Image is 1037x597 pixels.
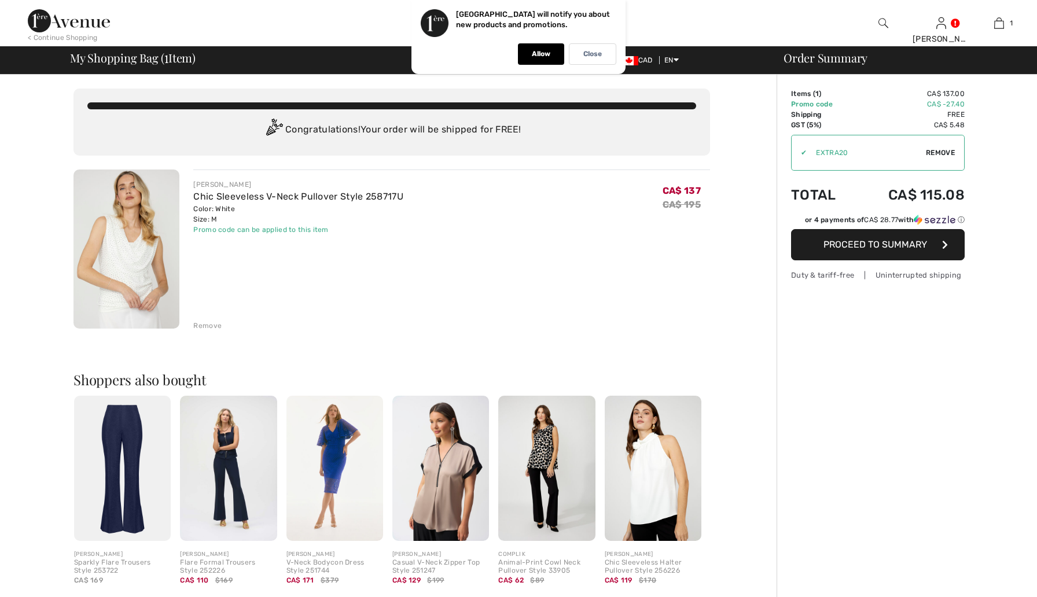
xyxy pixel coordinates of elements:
[193,191,403,202] a: Chic Sleeveless V-Neck Pullover Style 258717U
[605,576,633,584] span: CA$ 119
[215,575,233,585] span: $169
[878,16,888,30] img: search the website
[70,52,196,64] span: My Shopping Bag ( Item)
[791,99,855,109] td: Promo code
[914,215,955,225] img: Sezzle
[770,52,1030,64] div: Order Summary
[427,575,444,585] span: $199
[791,215,965,229] div: or 4 payments ofCA$ 28.77withSezzle Click to learn more about Sezzle
[193,204,403,224] div: Color: White Size: M
[913,33,969,45] div: [PERSON_NAME]
[936,16,946,30] img: My Info
[74,550,171,559] div: [PERSON_NAME]
[180,576,208,584] span: CA$ 110
[864,216,898,224] span: CA$ 28.77
[180,550,277,559] div: [PERSON_NAME]
[792,148,807,158] div: ✔
[392,550,489,559] div: [PERSON_NAME]
[73,169,179,329] img: Chic Sleeveless V-Neck Pullover Style 258717U
[180,559,277,575] div: Flare Formal Trousers Style 252226
[180,396,277,541] img: Flare Formal Trousers Style 252226
[791,229,965,260] button: Proceed to Summary
[994,16,1004,30] img: My Bag
[823,239,927,250] span: Proceed to Summary
[286,550,383,559] div: [PERSON_NAME]
[286,559,383,575] div: V-Neck Bodycon Dress Style 251744
[530,575,544,585] span: $89
[664,56,679,64] span: EN
[855,89,965,99] td: CA$ 137.00
[498,576,524,584] span: CA$ 62
[498,559,595,575] div: Animal-Print Cowl Neck Pullover Style 33905
[791,89,855,99] td: Items ( )
[392,559,489,575] div: Casual V-Neck Zipper Top Style 251247
[286,396,383,541] img: V-Neck Bodycon Dress Style 251744
[926,148,955,158] span: Remove
[73,373,710,386] h2: Shoppers also bought
[286,576,314,584] span: CA$ 171
[193,320,222,331] div: Remove
[605,550,701,559] div: [PERSON_NAME]
[262,119,285,142] img: Congratulation2.svg
[620,56,657,64] span: CAD
[74,396,171,541] img: Sparkly Flare Trousers Style 253722
[193,179,403,190] div: [PERSON_NAME]
[791,270,965,281] div: Duty & tariff-free | Uninterrupted shipping
[639,575,656,585] span: $170
[815,90,819,98] span: 1
[855,99,965,109] td: CA$ -27.40
[583,50,602,58] p: Close
[663,199,701,210] s: CA$ 195
[855,175,965,215] td: CA$ 115.08
[193,224,403,235] div: Promo code can be applied to this item
[498,396,595,541] img: Animal-Print Cowl Neck Pullover Style 33905
[164,49,168,64] span: 1
[74,576,103,584] span: CA$ 169
[791,175,855,215] td: Total
[791,109,855,120] td: Shipping
[532,50,550,58] p: Allow
[28,32,98,43] div: < Continue Shopping
[970,16,1027,30] a: 1
[28,9,110,32] img: 1ère Avenue
[791,120,855,130] td: GST (5%)
[807,135,926,170] input: Promo code
[605,396,701,541] img: Chic Sleeveless Halter Pullover Style 256226
[855,120,965,130] td: CA$ 5.48
[87,119,696,142] div: Congratulations! Your order will be shipped for FREE!
[805,215,965,225] div: or 4 payments of with
[456,10,610,29] p: [GEOGRAPHIC_DATA] will notify you about new products and promotions.
[605,559,701,575] div: Chic Sleeveless Halter Pullover Style 256226
[392,576,421,584] span: CA$ 129
[663,185,701,196] span: CA$ 137
[498,550,595,559] div: COMPLI K
[1010,18,1013,28] span: 1
[855,109,965,120] td: Free
[936,17,946,28] a: Sign In
[321,575,339,585] span: $379
[392,396,489,541] img: Casual V-Neck Zipper Top Style 251247
[620,56,638,65] img: Canadian Dollar
[74,559,171,575] div: Sparkly Flare Trousers Style 253722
